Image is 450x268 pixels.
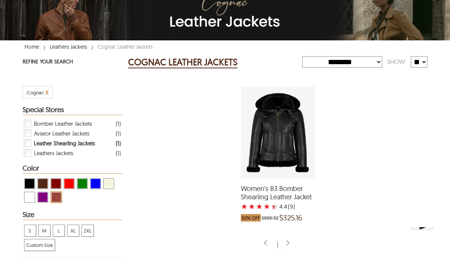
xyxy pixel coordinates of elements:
[241,174,315,225] a: Women's B3 Bomber Shearling Leather Jacket with a 4.444444444444444 Star Rating 9 Product Review ...
[288,203,293,210] span: (9
[256,203,263,210] label: 3 rating
[103,178,114,189] div: View Beige Cognac Leather Jackets
[96,43,155,51] div: Cognac Leather Jackets
[34,119,92,128] span: Bomber Leather Jackets
[38,225,51,237] div: View M Cognac Leather Jackets
[23,148,121,158] div: Filter Leathers Jackets Cognac Leather Jackets
[37,192,48,203] div: View Purple Cognac Leather Jackets
[91,40,94,54] span: ›
[27,89,44,95] span: Filter Cognac
[51,191,62,203] div: View Cognac Cognac Leather Jackets
[34,128,89,138] span: Aviator Leather Jackets
[24,225,36,237] div: View S Cognac Leather Jackets
[39,225,50,236] span: M
[128,56,237,68] h2: COGNAC LEATHER JACKETS
[116,119,121,128] div: ( 1 )
[288,203,295,210] span: )
[248,203,255,210] label: 2 rating
[24,239,55,251] span: Custom Size
[23,211,122,220] div: Heading Filter Cognac Leather Jackets by Size
[53,225,65,237] div: View L Cognac Leather Jackets
[43,40,46,54] span: ›
[24,192,35,203] div: View White Cognac Leather Jackets
[128,55,303,70] div: Cognac Leather Jackets 1 Results Found
[241,214,261,222] span: 50% OFF
[37,178,48,189] div: View Brown ( Brand Color ) Cognac Leather Jackets
[34,148,73,158] span: Leathers Jackets
[82,225,93,236] span: 2XL
[24,225,36,236] span: S
[24,239,55,251] div: View Custom Size Cognac Leather Jackets
[64,178,75,189] div: View Red Cognac Leather Jackets
[279,203,287,210] label: 4.4
[116,129,121,138] div: ( 1 )
[67,225,79,237] div: View XL Cognac Leather Jackets
[273,240,283,249] div: 1
[48,43,89,50] a: Leathers Jackets
[23,165,122,174] div: Heading Filter Cognac Leather Jackets by Color
[23,106,122,115] div: Heading Filter Cognac Leather Jackets by Special Stores
[51,178,61,189] div: View Maroon Cognac Leather Jackets
[67,225,79,236] span: XL
[24,178,35,189] div: View Black Cognac Leather Jackets
[241,185,315,201] span: Women's B3 Bomber Shearling Leather Jacket
[23,43,41,50] a: Home
[90,178,101,189] div: View Blue Cognac Leather Jackets
[23,119,121,128] div: Filter Bomber Leather Jackets Cognac Leather Jackets
[262,240,268,247] img: sprite-icon
[271,203,279,210] label: 5 rating
[116,139,121,148] div: ( 1 )
[263,203,270,210] label: 4 rating
[407,227,444,262] iframe: chat widget
[81,225,94,237] div: View 2XL Cognac Leather Jackets
[279,214,302,222] span: $325.16
[77,178,88,189] div: View Green Cognac Leather Jackets
[262,214,279,222] span: $650.32
[23,56,122,68] p: REFINE YOUR SEARCH
[285,240,291,247] img: sprite-icon
[241,203,248,210] label: 1 rating
[23,138,121,148] div: Filter Leather Shearling Jackets Cognac Leather Jackets
[116,148,121,158] div: ( 1 )
[45,88,49,96] span: Cancel Filter
[382,55,411,68] div: Show:
[23,128,121,138] div: Filter Aviator Leather Jackets Cognac Leather Jackets
[53,225,64,236] span: L
[34,138,95,148] span: Leather Shearling Jackets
